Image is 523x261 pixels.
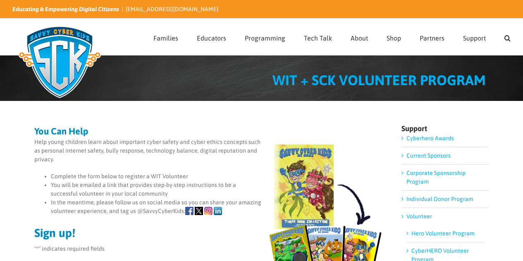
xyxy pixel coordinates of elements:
span: Programming [245,35,285,41]
img: icons-Instagram.png [204,207,213,215]
img: Savvy Cyber Kids Logo [12,21,107,103]
h2: Sign up! [34,227,384,239]
span: Tech Talk [304,35,332,41]
span: Educators [197,35,226,41]
a: Shop [387,19,401,55]
span: Shop [387,35,401,41]
a: Tech Talk [304,19,332,55]
li: You will be emailed a link that provides step-by-step instructions to be a successful volunteer i... [51,181,384,198]
a: Search [504,19,511,55]
a: [EMAIL_ADDRESS][DOMAIN_NAME] [126,6,218,12]
a: Volunteer [406,213,432,220]
a: Cyberhero Awards [406,135,454,141]
li: In the meantime, please follow us on social media so you can share your amazing volunteer experie... [51,198,384,216]
a: Corporate Sponsorship Program [406,170,466,185]
a: Current Sponsors [406,152,451,159]
span: Support [463,35,486,41]
p: Help young children learn about important cyber safety and cyber ethics concepts such as personal... [34,138,384,164]
a: Programming [245,19,285,55]
p: " " indicates required fields [34,244,384,253]
a: Families [153,19,178,55]
nav: Main Menu [153,19,511,55]
span: Families [153,35,178,41]
a: Hero Volunteer Program [411,230,475,237]
li: Complete the form below to register a WIT Volunteer [51,172,384,181]
img: icons-linkedin.png [214,207,222,215]
a: About [351,19,368,55]
i: Educating & Empowering Digital Citizens [12,6,119,12]
img: icons-X.png [195,207,203,215]
h4: Support [401,125,489,132]
span: WIT + SCK VOLUNTEER PROGRAM [272,72,486,88]
a: Educators [197,19,226,55]
img: icons-Facebook.png [185,207,193,215]
strong: You Can Help [34,126,88,136]
span: Partners [420,35,444,41]
a: Partners [420,19,444,55]
span: About [351,35,368,41]
a: Individual Donor Program [406,196,473,202]
a: Support [463,19,486,55]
